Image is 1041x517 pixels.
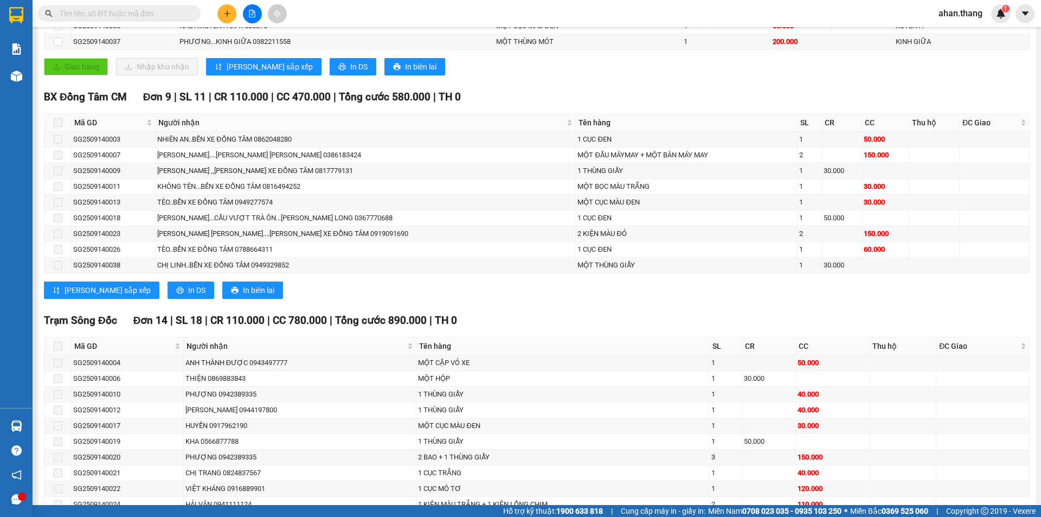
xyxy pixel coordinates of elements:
[418,483,708,494] div: 1 CỤC MÔ TƠ
[223,10,231,17] span: plus
[330,314,332,327] span: |
[864,197,908,208] div: 30.000
[157,197,574,208] div: TÈO..BẾN XE ĐỒNG TÂM 0949277574
[909,114,959,132] th: Thu hộ
[418,468,708,478] div: 1 CỤC TRẮNG
[74,340,172,352] span: Mã GD
[73,228,153,239] div: SG2509140023
[850,505,928,517] span: Miền Bắc
[133,314,168,327] span: Đơn 14
[11,470,22,480] span: notification
[11,43,22,55] img: solution-icon
[798,114,822,132] th: SL
[798,452,868,463] div: 150.000
[44,282,159,299] button: sort-ascending[PERSON_NAME] sắp xếp
[577,228,795,239] div: 2 KIỆN MÀU ĐỎ
[864,150,908,161] div: 150.000
[185,358,415,368] div: ANH THÀNH ĐƯỢC 0943497777
[73,165,153,176] div: SG2509140009
[577,197,795,208] div: MỘT CỤC MÀU ĐEN
[711,373,740,384] div: 1
[1004,5,1007,12] span: 1
[1016,4,1034,23] button: caret-down
[267,314,270,327] span: |
[157,134,574,145] div: NHIÊN AN..BẾN XE ĐỒNG TÂM 0862048280
[72,403,184,418] td: SG2509140012
[11,71,22,82] img: warehouse-icon
[11,494,22,505] span: message
[711,436,740,447] div: 1
[744,436,794,447] div: 50.000
[53,286,60,295] span: sort-ascending
[72,450,184,465] td: SG2509140020
[73,483,182,494] div: SG2509140022
[576,114,798,132] th: Tên hàng
[210,314,265,327] span: CR 110.000
[418,389,708,400] div: 1 THÙNG GIẤY
[799,197,820,208] div: 1
[143,91,172,103] span: Đơn 9
[73,197,153,208] div: SG2509140013
[185,468,415,478] div: CHỊ TRANG 0824837567
[277,91,331,103] span: CC 470.000
[556,507,603,515] strong: 1900 633 818
[209,91,211,103] span: |
[73,468,182,478] div: SG2509140021
[185,405,415,416] div: [PERSON_NAME] 0944197800
[185,436,415,447] div: KHA 0566877788
[384,58,445,75] button: printerIn biên lai
[418,436,708,447] div: 1 THÙNG GIẤY
[798,420,868,431] div: 30.000
[72,418,184,434] td: SG2509140017
[711,405,740,416] div: 1
[822,114,862,132] th: CR
[188,284,205,296] span: In DS
[72,258,156,273] td: SG2509140038
[214,91,268,103] span: CR 110.000
[248,10,256,17] span: file-add
[73,358,182,368] div: SG2509140004
[74,117,144,129] span: Mã GD
[742,337,796,355] th: CR
[416,337,710,355] th: Tên hàng
[1020,9,1030,18] span: caret-down
[215,63,222,72] span: sort-ascending
[72,371,184,387] td: SG2509140006
[798,389,868,400] div: 40.000
[405,61,436,73] span: In biên lai
[799,244,820,255] div: 1
[435,314,457,327] span: TH 0
[862,114,910,132] th: CC
[882,507,928,515] strong: 0369 525 060
[185,420,415,431] div: HUYỀN 0917962190
[271,91,274,103] span: |
[73,150,153,161] div: SG2509140007
[158,117,564,129] span: Người nhận
[222,282,283,299] button: printerIn biên lai
[896,36,1027,47] div: KINH GIỮA
[930,7,991,20] span: ahan.thang
[711,499,740,510] div: 2
[205,314,208,327] span: |
[621,505,705,517] span: Cung cấp máy in - giấy in:
[72,481,184,497] td: SG2509140022
[824,213,860,224] div: 50.000
[710,337,742,355] th: SL
[157,244,574,255] div: TÈO..BẾN XE ĐỒNG TÂM 0788664311
[273,314,327,327] span: CC 780.000
[168,282,214,299] button: printerIn DS
[350,61,368,73] span: In DS
[611,505,613,517] span: |
[116,58,198,75] button: downloadNhập kho nhận
[330,58,376,75] button: printerIn DS
[179,36,493,47] div: PHƯƠNG...KINH GIỮA 0382211558
[824,260,860,271] div: 30.000
[187,340,406,352] span: Người nhận
[799,181,820,192] div: 1
[44,58,108,75] button: uploadGiao hàng
[157,228,574,239] div: [PERSON_NAME] [PERSON_NAME]....[PERSON_NAME] XE ĐỒNG TÂM 0919091690
[333,91,336,103] span: |
[418,452,708,463] div: 2 BAO + 1 THÙNG GIẤY
[799,150,820,161] div: 2
[11,420,22,432] img: warehouse-icon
